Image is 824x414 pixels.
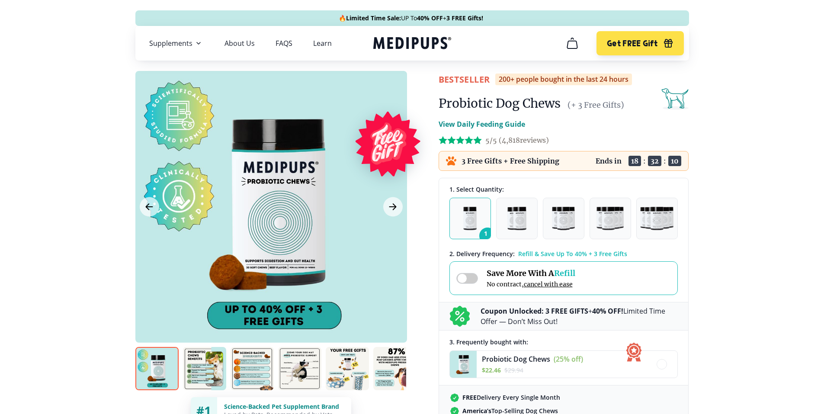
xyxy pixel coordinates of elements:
[554,354,583,364] span: (25% off)
[449,338,528,346] span: 3 . Frequently bought with:
[485,136,549,144] span: 5/5 ( 4,818 reviews)
[524,280,573,288] span: cancel with ease
[339,14,483,22] span: 🔥 UP To +
[373,347,417,390] img: Probiotic Dog Chews | Natural Dog Supplements
[643,157,646,165] span: :
[482,354,550,364] span: Probiotic Dog Chews
[149,38,204,48] button: Supplements
[552,207,575,230] img: Pack of 3 - Natural Dog Supplements
[487,280,575,288] span: No contract,
[450,351,477,378] img: Probiotic Dog Chews - Medipups
[507,207,526,230] img: Pack of 2 - Natural Dog Supplements
[562,33,583,54] button: cart
[482,366,501,374] span: $ 22.46
[383,197,403,217] button: Next Image
[224,402,344,411] div: Science-Backed Pet Supplement Brand
[607,39,657,48] span: Get FREE Gift
[479,228,496,244] span: 1
[504,366,523,374] span: $ 29.94
[592,306,623,316] b: 40% OFF!
[449,250,515,258] span: 2 . Delivery Frequency:
[640,207,673,230] img: Pack of 5 - Natural Dog Supplements
[224,39,255,48] a: About Us
[449,198,491,239] button: 1
[140,197,159,217] button: Previous Image
[439,74,490,85] span: BestSeller
[463,207,477,230] img: Pack of 1 - Natural Dog Supplements
[481,306,588,316] b: Coupon Unlocked: 3 FREE GIFTS
[373,35,451,53] a: Medipups
[668,156,681,166] span: 10
[462,393,560,401] span: Delivery Every Single Month
[326,347,369,390] img: Probiotic Dog Chews | Natural Dog Supplements
[149,39,192,48] span: Supplements
[596,207,624,230] img: Pack of 4 - Natural Dog Supplements
[462,393,477,401] strong: FREE
[568,100,624,110] span: (+ 3 Free Gifts)
[495,74,632,85] div: 200+ people bought in the last 24 hours
[449,185,678,193] div: 1. Select Quantity:
[439,119,525,129] p: View Daily Feeding Guide
[487,268,575,278] span: Save More With A
[628,156,641,166] span: 18
[481,306,678,327] p: + Limited Time Offer — Don’t Miss Out!
[313,39,332,48] a: Learn
[648,156,661,166] span: 32
[231,347,274,390] img: Probiotic Dog Chews | Natural Dog Supplements
[596,157,622,165] p: Ends in
[276,39,292,48] a: FAQS
[439,96,561,111] h1: Probiotic Dog Chews
[664,157,666,165] span: :
[183,347,226,390] img: Probiotic Dog Chews | Natural Dog Supplements
[278,347,321,390] img: Probiotic Dog Chews | Natural Dog Supplements
[518,250,627,258] span: Refill & Save Up To 40% + 3 Free Gifts
[135,347,179,390] img: Probiotic Dog Chews | Natural Dog Supplements
[462,157,559,165] p: 3 Free Gifts + Free Shipping
[554,268,575,278] span: Refill
[596,31,683,55] button: Get FREE Gift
